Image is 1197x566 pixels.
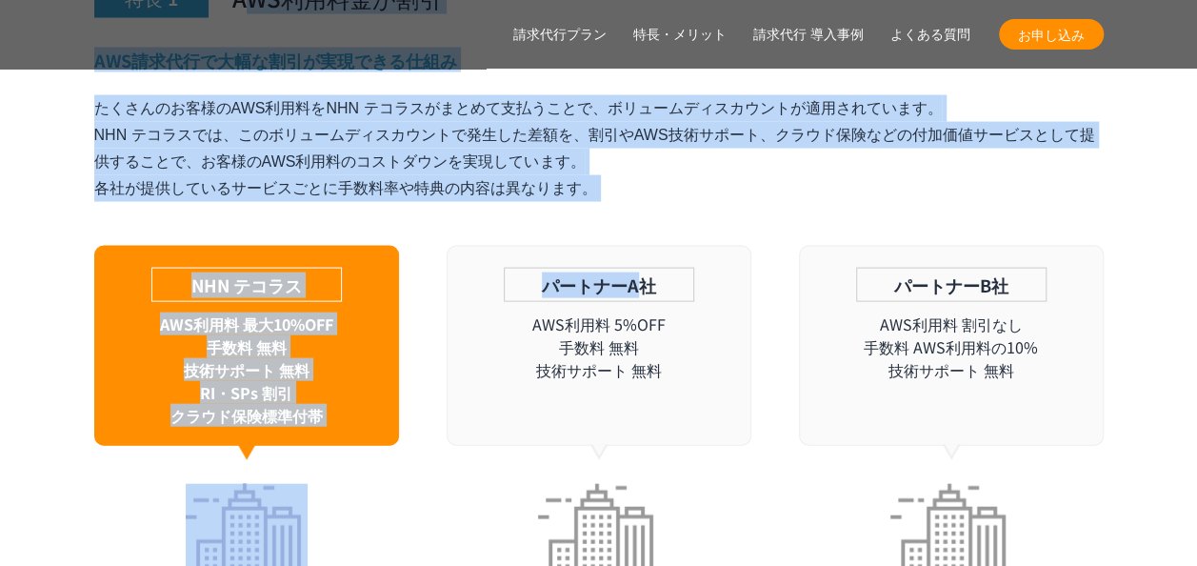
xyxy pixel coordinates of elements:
a: お申し込み [999,19,1104,50]
p: NHN テコラス [151,268,342,302]
p: AWS利用料 割引なし 手数料 AWS利用料の10% 技術サポート 無料 [800,313,1103,381]
p: パートナーA社 [504,268,694,302]
p: AWS利用料 5%OFF 手数料 無料 技術サポート 無料 [448,313,750,381]
p: たくさんのお客様のAWS利用料をNHN テコラスがまとめて支払うことで、ボリュームディスカウントが適用されています。 NHN テコラスでは、このボリュームディスカウントで発生した差額を、割引やA... [94,95,1104,202]
a: 特長・メリット [633,25,727,45]
a: よくある質問 [890,25,970,45]
p: パートナーB社 [856,268,1047,302]
a: 請求代行 導入事例 [753,25,864,45]
span: お申し込み [999,25,1104,45]
h4: AWS請求代行で大幅な割引が実現できる仕組み [94,49,1104,72]
p: AWS利用料 最大10%OFF 手数料 無料 技術サポート 無料 RI・SPs 割引 クラウド保険標準付帯 [95,313,398,427]
a: 請求代行プラン [513,25,607,45]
